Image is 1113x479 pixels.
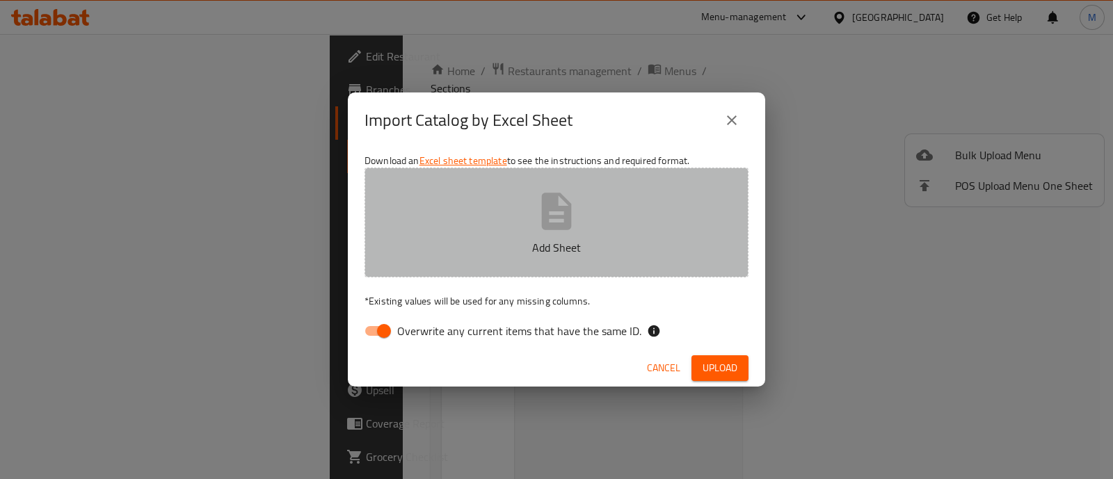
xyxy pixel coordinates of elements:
[715,104,748,137] button: close
[703,359,737,377] span: Upload
[365,109,572,131] h2: Import Catalog by Excel Sheet
[348,148,765,350] div: Download an to see the instructions and required format.
[647,359,680,377] span: Cancel
[419,152,507,170] a: Excel sheet template
[641,355,686,381] button: Cancel
[365,294,748,308] p: Existing values will be used for any missing columns.
[691,355,748,381] button: Upload
[386,239,727,256] p: Add Sheet
[647,324,661,338] svg: If the overwrite option isn't selected, then the items that match an existing ID will be ignored ...
[365,168,748,277] button: Add Sheet
[397,323,641,339] span: Overwrite any current items that have the same ID.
